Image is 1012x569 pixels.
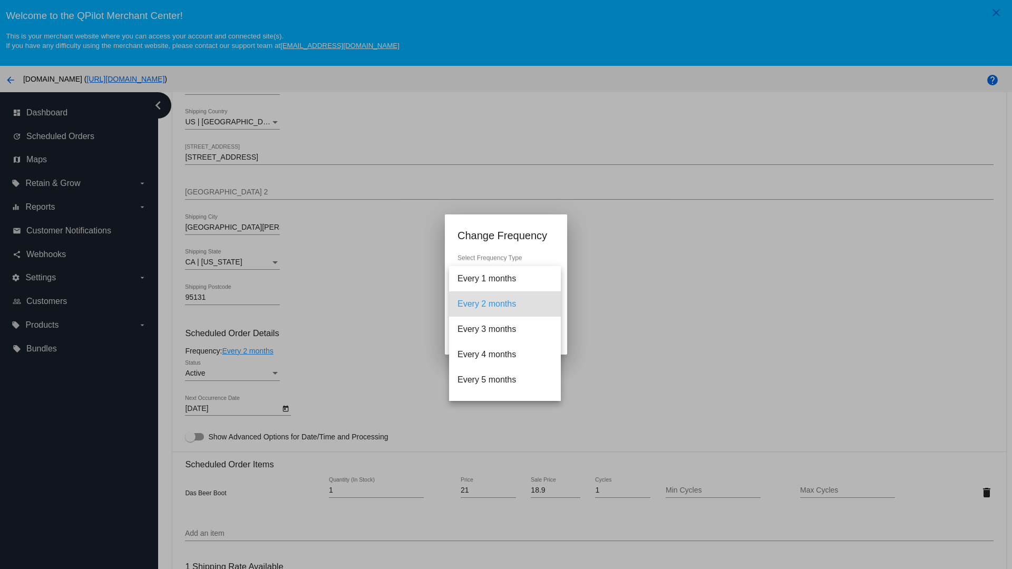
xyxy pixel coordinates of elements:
[458,367,552,393] span: Every 5 months
[458,393,552,418] span: Every 6 months
[458,342,552,367] span: Every 4 months
[458,266,552,291] span: Every 1 months
[458,291,552,317] span: Every 2 months
[458,317,552,342] span: Every 3 months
